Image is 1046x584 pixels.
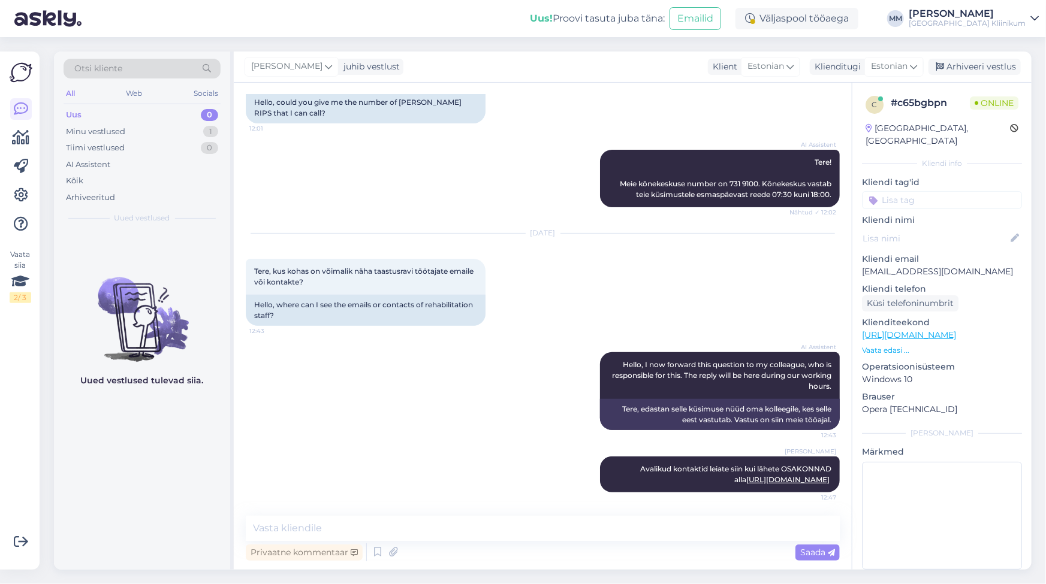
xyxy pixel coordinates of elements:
[871,60,908,73] span: Estonian
[246,92,486,123] div: Hello, could you give me the number of [PERSON_NAME] RIPS that I can call?
[909,19,1026,28] div: [GEOGRAPHIC_DATA] Kliinikum
[747,60,784,73] span: Estonian
[640,464,833,484] span: Avalikud kontaktid leiate siin kui lähete OSAKONNAD alla
[114,213,170,223] span: Uued vestlused
[862,191,1022,209] input: Lisa tag
[789,208,836,217] span: Nähtud ✓ 12:02
[254,267,475,286] span: Tere, kus kohas on võimalik näha taastusravi töötajate emaile või kontakte?
[66,192,115,204] div: Arhiveeritud
[791,493,836,502] span: 12:47
[862,214,1022,226] p: Kliendi nimi
[862,329,956,340] a: [URL][DOMAIN_NAME]
[66,142,125,154] div: Tiimi vestlused
[246,544,363,561] div: Privaatne kommentaar
[54,256,230,364] img: No chats
[862,391,1022,403] p: Brauser
[10,61,32,84] img: Askly Logo
[74,62,122,75] span: Otsi kliente
[66,109,82,121] div: Uus
[862,403,1022,416] p: Opera [TECHNICAL_ID]
[339,60,400,73] div: juhib vestlust
[929,59,1021,75] div: Arhiveeri vestlus
[10,249,31,303] div: Vaata siia
[670,7,721,30] button: Emailid
[909,9,1026,19] div: [PERSON_NAME]
[246,228,840,238] div: [DATE]
[862,176,1022,189] p: Kliendi tag'id
[201,109,218,121] div: 0
[862,283,1022,295] p: Kliendi telefon
[246,295,486,326] div: Hello, where can I see the emails or contacts of rehabilitation staff?
[862,345,1022,356] p: Vaata edasi ...
[970,96,1018,110] span: Online
[862,253,1022,265] p: Kliendi email
[866,122,1010,147] div: [GEOGRAPHIC_DATA], [GEOGRAPHIC_DATA]
[708,60,737,73] div: Klient
[872,100,878,109] span: c
[909,9,1039,28] a: [PERSON_NAME][GEOGRAPHIC_DATA] Kliinikum
[530,11,665,26] div: Proovi tasuta juba täna:
[735,8,858,29] div: Väljaspool tööaega
[791,140,836,149] span: AI Assistent
[887,10,904,27] div: MM
[66,126,125,138] div: Minu vestlused
[600,399,840,430] div: Tere, edastan selle küsimuse nüüd oma kolleegile, kes selle eest vastutab. Vastus on siin meie tö...
[862,158,1022,169] div: Kliendi info
[746,475,830,484] a: [URL][DOMAIN_NAME]
[191,86,221,101] div: Socials
[862,265,1022,278] p: [EMAIL_ADDRESS][DOMAIN_NAME]
[862,361,1022,373] p: Operatsioonisüsteem
[810,60,861,73] div: Klienditugi
[201,142,218,154] div: 0
[785,447,836,456] span: [PERSON_NAME]
[862,428,1022,438] div: [PERSON_NAME]
[862,316,1022,329] p: Klienditeekond
[203,126,218,138] div: 1
[862,373,1022,386] p: Windows 10
[791,343,836,352] span: AI Assistent
[249,326,294,335] span: 12:43
[800,547,835,558] span: Saada
[10,292,31,303] div: 2 / 3
[64,86,77,101] div: All
[530,13,553,24] b: Uus!
[891,96,970,110] div: # c65bgbpn
[66,159,110,171] div: AI Assistent
[249,124,294,133] span: 12:01
[791,431,836,440] span: 12:43
[862,295,958,311] div: Küsi telefoninumbrit
[251,60,322,73] span: [PERSON_NAME]
[862,446,1022,458] p: Märkmed
[124,86,145,101] div: Web
[81,374,204,387] p: Uued vestlused tulevad siia.
[66,175,83,187] div: Kõik
[612,360,833,391] span: Hello, I now forward this question to my colleague, who is responsible for this. The reply will b...
[863,232,1008,245] input: Lisa nimi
